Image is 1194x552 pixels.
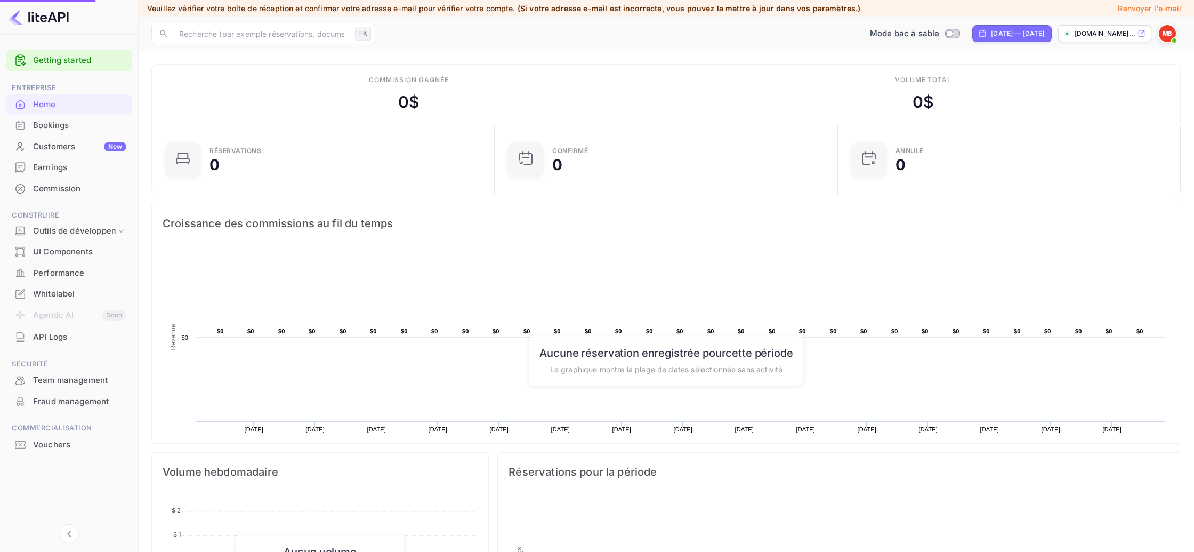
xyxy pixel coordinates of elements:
[6,263,132,284] div: Performance
[33,119,126,132] div: Bookings
[6,370,132,391] div: Team management
[33,331,126,343] div: API Logs
[1044,328,1051,334] text: $0
[12,83,56,92] font: Entreprise
[462,328,469,334] text: $0
[1075,328,1082,334] text: $0
[707,328,714,334] text: $0
[646,328,653,334] text: $0
[6,242,132,262] div: UI Components
[6,284,132,303] a: Whitelabel
[738,328,745,334] text: $0
[1014,328,1021,334] text: $0
[398,92,409,111] font: 0
[6,435,132,454] a: Vouchers
[612,426,632,433] text: [DATE]
[359,29,367,37] font: ⌘K
[490,426,509,433] text: [DATE]
[658,443,685,450] text: Revenue
[6,137,132,157] div: CustomersNew
[539,346,725,359] font: Aucune réservation enregistrée pour
[6,284,132,305] div: Whitelabel
[6,263,132,283] a: Performance
[554,328,561,334] text: $0
[1106,328,1112,334] text: $0
[33,396,126,408] div: Fraud management
[104,142,126,151] div: New
[33,99,126,111] div: Home
[147,4,515,13] font: Veuillez vérifier votre boîte de réception et confirmer votre adresse e-mail pour vérifier votre ...
[6,327,132,348] div: API Logs
[895,76,952,84] font: Volume total
[1103,426,1122,433] text: [DATE]
[163,217,393,230] font: Croissance des commissions au fil du temps
[870,28,939,38] font: Mode bac à sable
[6,115,132,135] a: Bookings
[919,426,938,433] text: [DATE]
[796,426,816,433] text: [DATE]
[972,25,1051,42] div: Cliquez pour modifier la période de la plage de dates
[922,328,929,334] text: $0
[245,426,264,433] text: [DATE]
[370,328,377,334] text: $0
[551,426,570,433] text: [DATE]
[309,328,316,334] text: $0
[209,156,220,174] font: 0
[12,423,92,432] font: Commercialisation
[33,54,126,67] a: Getting started
[33,183,126,195] div: Commission
[6,435,132,455] div: Vouchers
[769,328,776,334] text: $0
[33,267,126,279] div: Performance
[60,524,79,543] button: Réduire la navigation
[9,9,69,26] img: Logo LiteAPI
[895,147,924,155] font: ANNULÉ
[1042,426,1061,433] text: [DATE]
[552,156,562,174] font: 0
[1136,328,1143,334] text: $0
[172,507,181,514] tspan: $ 2
[923,92,934,111] font: $
[6,327,132,347] a: API Logs
[6,222,132,241] div: Outils de développement
[6,179,132,198] a: Commission
[170,324,177,350] text: Revenue
[866,28,964,40] div: Passer en mode Production
[980,426,999,433] text: [DATE]
[858,426,877,433] text: [DATE]
[860,328,867,334] text: $0
[6,137,132,156] a: CustomersNew
[913,92,923,111] font: 0
[6,157,132,177] a: Earnings
[6,370,132,390] a: Team management
[209,147,261,155] font: Réservations
[6,157,132,178] div: Earnings
[306,426,325,433] text: [DATE]
[1159,25,1176,42] img: Maxime BASSET
[12,211,59,219] font: Construire
[409,92,419,111] font: $
[6,94,132,115] div: Home
[6,391,132,411] a: Fraud management
[6,115,132,136] div: Bookings
[369,76,448,84] font: Commission gagnée
[799,328,806,334] text: $0
[181,334,188,341] text: $0
[431,328,438,334] text: $0
[6,179,132,199] div: Commission
[953,328,959,334] text: $0
[33,374,126,387] div: Team management
[523,328,530,334] text: $0
[6,391,132,412] div: Fraud management
[33,141,126,153] div: Customers
[493,328,499,334] text: $0
[1075,29,1135,37] font: [DOMAIN_NAME]...
[891,328,898,334] text: $0
[6,242,132,261] a: UI Components
[33,246,126,258] div: UI Components
[217,328,224,334] text: $0
[830,328,837,334] text: $0
[674,426,693,433] text: [DATE]
[676,328,683,334] text: $0
[340,328,346,334] text: $0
